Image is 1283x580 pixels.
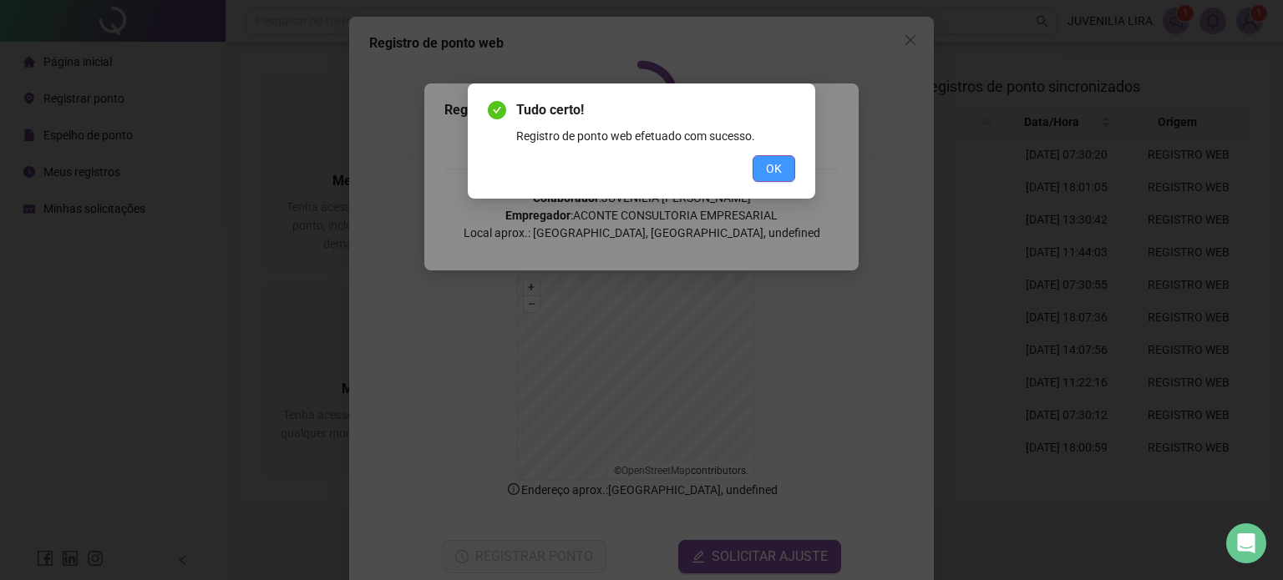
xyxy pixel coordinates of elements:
div: Registro de ponto web efetuado com sucesso. [516,127,795,145]
button: OK [753,155,795,182]
div: Open Intercom Messenger [1226,523,1266,563]
span: OK [766,159,782,178]
span: check-circle [488,101,506,119]
span: Tudo certo! [516,100,795,120]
